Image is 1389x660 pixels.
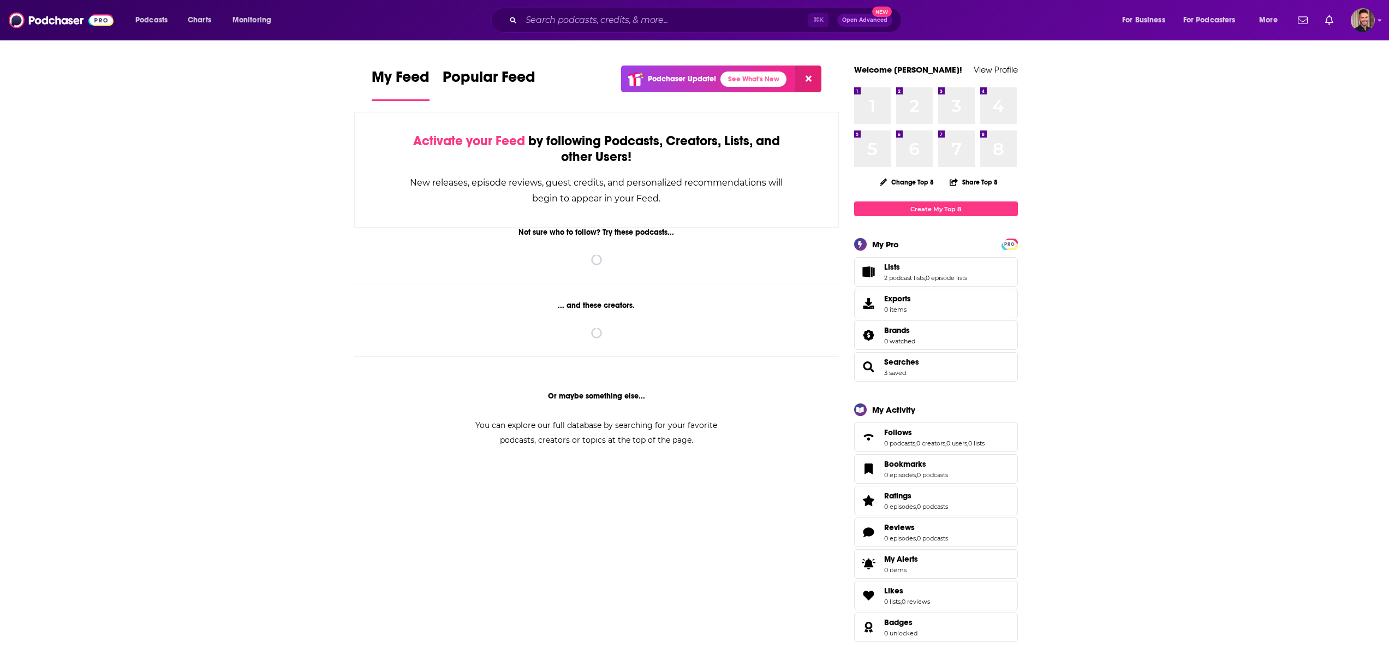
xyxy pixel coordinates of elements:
span: My Alerts [858,556,880,572]
button: open menu [225,11,285,29]
a: 0 episodes [884,534,916,542]
a: Likes [858,588,880,603]
a: Reviews [884,522,948,532]
a: Follows [884,427,985,437]
span: , [915,439,916,447]
span: Exports [884,294,911,304]
span: Reviews [884,522,915,532]
a: Show notifications dropdown [1293,11,1312,29]
span: My Alerts [884,554,918,564]
span: Badges [854,613,1018,642]
a: Charts [181,11,218,29]
a: 0 podcasts [884,439,915,447]
a: 0 lists [968,439,985,447]
a: Likes [884,586,930,596]
a: My Alerts [854,549,1018,579]
span: Likes [854,581,1018,610]
a: PRO [1003,240,1016,248]
span: Lists [854,257,1018,287]
span: 0 items [884,306,911,313]
span: Podcasts [135,13,168,28]
a: Follows [858,430,880,445]
span: ⌘ K [808,13,828,27]
a: Create My Top 8 [854,201,1018,216]
span: Charts [188,13,211,28]
span: Follows [854,423,1018,452]
a: My Feed [372,68,430,101]
a: 0 unlocked [884,629,917,637]
a: 0 watched [884,337,915,345]
a: Show notifications dropdown [1321,11,1338,29]
span: , [925,274,926,282]
a: 0 reviews [902,598,930,605]
span: Popular Feed [443,68,535,93]
a: Searches [884,357,919,367]
span: Follows [884,427,912,437]
a: Welcome [PERSON_NAME]! [854,64,962,75]
span: Brands [884,325,910,335]
input: Search podcasts, credits, & more... [521,11,808,29]
div: My Pro [872,239,899,249]
span: Reviews [854,518,1018,547]
button: Open AdvancedNew [837,14,892,27]
a: Ratings [884,491,948,501]
span: Likes [884,586,903,596]
span: Open Advanced [842,17,887,23]
span: More [1259,13,1278,28]
button: open menu [128,11,182,29]
button: Change Top 8 [873,175,941,189]
span: , [916,503,917,510]
a: Exports [854,289,1018,318]
a: 0 episode lists [926,274,967,282]
a: 0 lists [884,598,901,605]
a: 0 podcasts [917,503,948,510]
span: , [901,598,902,605]
a: Badges [884,617,917,627]
span: Lists [884,262,900,272]
span: Badges [884,617,913,627]
div: by following Podcasts, Creators, Lists, and other Users! [409,133,784,165]
a: Badges [858,620,880,635]
div: My Activity [872,405,915,415]
div: You can explore our full database by searching for your favorite podcasts, creators or topics at ... [462,418,731,448]
div: Search podcasts, credits, & more... [502,8,912,33]
a: 0 episodes [884,503,916,510]
a: See What's New [720,72,786,87]
a: Brands [884,325,915,335]
a: 0 episodes [884,471,916,479]
img: User Profile [1351,8,1375,32]
span: For Podcasters [1183,13,1236,28]
p: Podchaser Update! [648,74,716,84]
span: Logged in as benmcconaghy [1351,8,1375,32]
a: Popular Feed [443,68,535,101]
span: New [872,7,892,17]
span: , [916,534,917,542]
button: open menu [1251,11,1291,29]
span: Monitoring [233,13,271,28]
a: View Profile [974,64,1018,75]
button: Show profile menu [1351,8,1375,32]
img: Podchaser - Follow, Share and Rate Podcasts [9,10,114,31]
span: Ratings [854,486,1018,515]
div: New releases, episode reviews, guest credits, and personalized recommendations will begin to appe... [409,175,784,206]
a: Reviews [858,525,880,540]
div: Or maybe something else... [354,391,839,401]
span: My Feed [372,68,430,93]
span: Brands [854,320,1018,350]
a: Searches [858,359,880,374]
button: Share Top 8 [949,171,998,193]
a: Lists [858,264,880,280]
span: Bookmarks [884,459,926,469]
a: Brands [858,328,880,343]
a: 0 creators [916,439,945,447]
a: 3 saved [884,369,906,377]
span: , [916,471,917,479]
div: ... and these creators. [354,301,839,310]
button: open menu [1114,11,1179,29]
span: Exports [858,296,880,311]
a: Bookmarks [884,459,948,469]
